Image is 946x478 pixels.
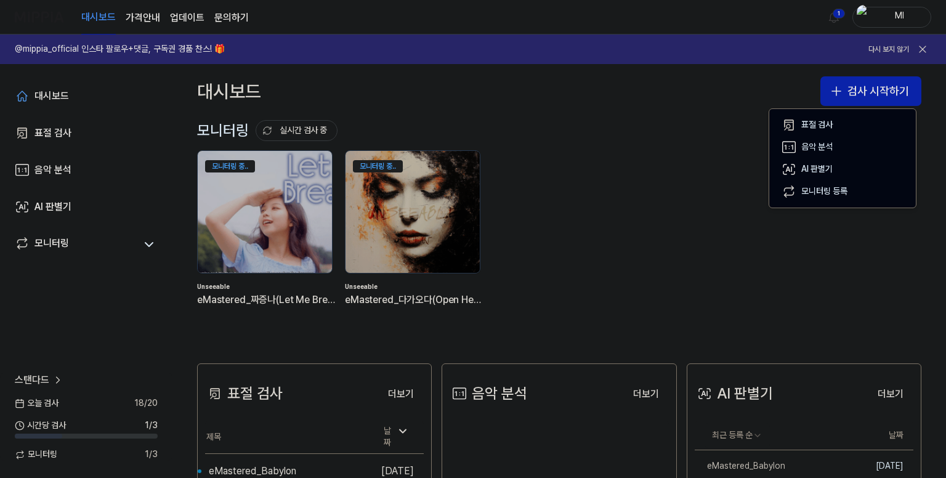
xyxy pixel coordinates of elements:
[34,200,71,214] div: AI 판별기
[7,118,165,148] a: 표절 검사
[15,373,49,387] span: 스탠다드
[7,192,165,222] a: AI 판별기
[15,373,64,387] a: 스탠다드
[353,160,403,172] div: 모니터링 중..
[623,382,669,407] button: 더보기
[34,163,71,177] div: 음악 분석
[15,397,59,410] span: 오늘 검사
[824,7,844,27] button: 알림1
[205,421,369,454] th: 제목
[774,114,911,136] button: 표절 검사
[346,151,480,273] img: backgroundIamge
[197,282,335,292] div: Unseeable
[34,236,69,253] div: 모니터링
[81,1,116,34] a: 대시보드
[801,119,833,131] div: 표절 검사
[34,89,69,103] div: 대시보드
[15,448,57,461] span: 모니터링
[214,10,249,25] a: 문의하기
[345,282,483,292] div: Unseeable
[695,460,785,472] div: eMastered_Babylon
[801,185,847,198] div: 모니터링 등록
[345,292,483,308] div: eMastered_다가오다(Open Heart)
[801,141,833,153] div: 음악 분석
[774,136,911,158] button: 음악 분석
[875,10,923,23] div: Ml
[695,382,773,405] div: AI 판별기
[126,10,160,25] button: 가격안내
[256,120,338,141] button: 실시간 검사 중
[134,397,158,410] span: 18 / 20
[205,160,255,172] div: 모니터링 중..
[378,381,424,407] a: 더보기
[198,151,332,273] img: backgroundIamge
[7,155,165,185] a: 음악 분석
[801,163,833,176] div: AI 판별기
[197,76,261,106] div: 대시보드
[145,448,158,461] span: 1 / 3
[774,180,911,203] button: 모니터링 등록
[868,381,913,407] a: 더보기
[378,382,424,407] button: 더보기
[868,44,909,55] button: 다시 보지 않기
[857,5,871,30] img: profile
[842,421,913,450] th: 날짜
[170,10,204,25] a: 업데이트
[145,419,158,432] span: 1 / 3
[197,150,335,326] a: 모니터링 중..backgroundIamgeUnseeableeMastered_짜증나(Let Me Breathe)
[15,419,66,432] span: 시간당 검사
[197,119,338,142] div: 모니터링
[450,382,527,405] div: 음악 분석
[820,76,921,106] button: 검사 시작하기
[827,10,841,25] img: 알림
[197,292,335,308] div: eMastered_짜증나(Let Me Breathe)
[379,421,414,453] div: 날짜
[623,381,669,407] a: 더보기
[205,382,283,405] div: 표절 검사
[15,43,225,55] h1: @mippia_official 인스타 팔로우+댓글, 구독권 경품 찬스! 🎁
[833,9,845,18] div: 1
[345,150,483,326] a: 모니터링 중..backgroundIamgeUnseeableeMastered_다가오다(Open Heart)
[852,7,931,28] button: profileMl
[15,236,135,253] a: 모니터링
[7,81,165,111] a: 대시보드
[34,126,71,140] div: 표절 검사
[774,158,911,180] button: AI 판별기
[868,382,913,407] button: 더보기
